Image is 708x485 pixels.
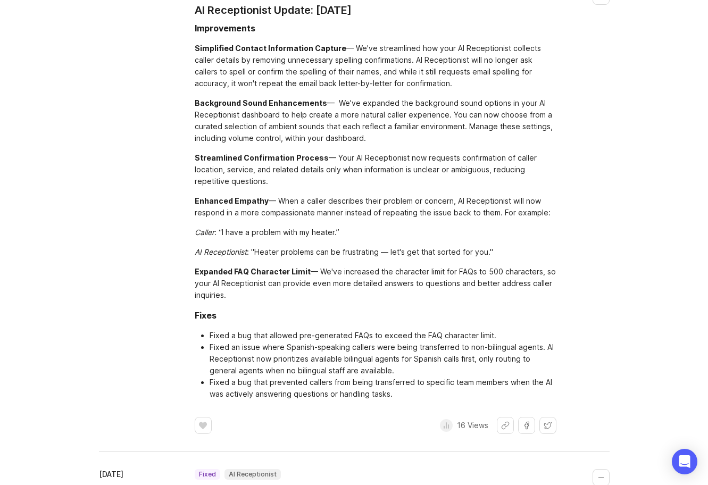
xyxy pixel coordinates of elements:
button: Share on X [539,417,556,434]
button: Share on Facebook [518,417,535,434]
p: AI Receptionist [229,470,277,479]
div: — When a caller describes their problem or concern, AI Receptionist will now respond in a more co... [195,195,556,219]
button: Share link [497,417,514,434]
div: Open Intercom Messenger [672,449,697,474]
p: fixed [199,470,216,479]
p: 16 Views [457,420,488,431]
li: Fixed an issue where Spanish-speaking callers were being transferred to non-bilingual agents. AI ... [210,341,556,377]
div: : “I have a problem with my heater.” [195,227,556,238]
time: [DATE] [99,470,123,479]
div: AI Receptionist [195,247,247,256]
div: — Your AI Receptionist now requests confirmation of caller location, service, and related details... [195,152,556,187]
div: Background Sound Enhancements [195,98,327,107]
div: Expanded FAQ Character Limit [195,267,311,276]
a: AI Receptionist Update: [DATE] [195,3,352,18]
div: — We've expanded the background sound options in your AI Receptionist dashboard to help create a ... [195,97,556,144]
div: Simplified Contact Information Capture [195,44,346,53]
div: Improvements [195,22,255,35]
div: : "Heater problems can be frustrating — let's get that sorted for you." [195,246,556,258]
div: Caller [195,228,214,237]
div: Enhanced Empathy [195,196,269,205]
div: Streamlined Confirmation Process [195,153,329,162]
div: — We've streamlined how your AI Receptionist collects caller details by removing unnecessary spel... [195,43,556,89]
li: Fixed a bug that allowed pre-generated FAQs to exceed the FAQ character limit. [210,330,556,341]
div: — We've increased the character limit for FAQs to 500 characters, so your AI Receptionist can pro... [195,266,556,301]
li: Fixed a bug that prevented callers from being transferred to specific team members when the AI wa... [210,377,556,400]
div: Fixes [195,309,216,322]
